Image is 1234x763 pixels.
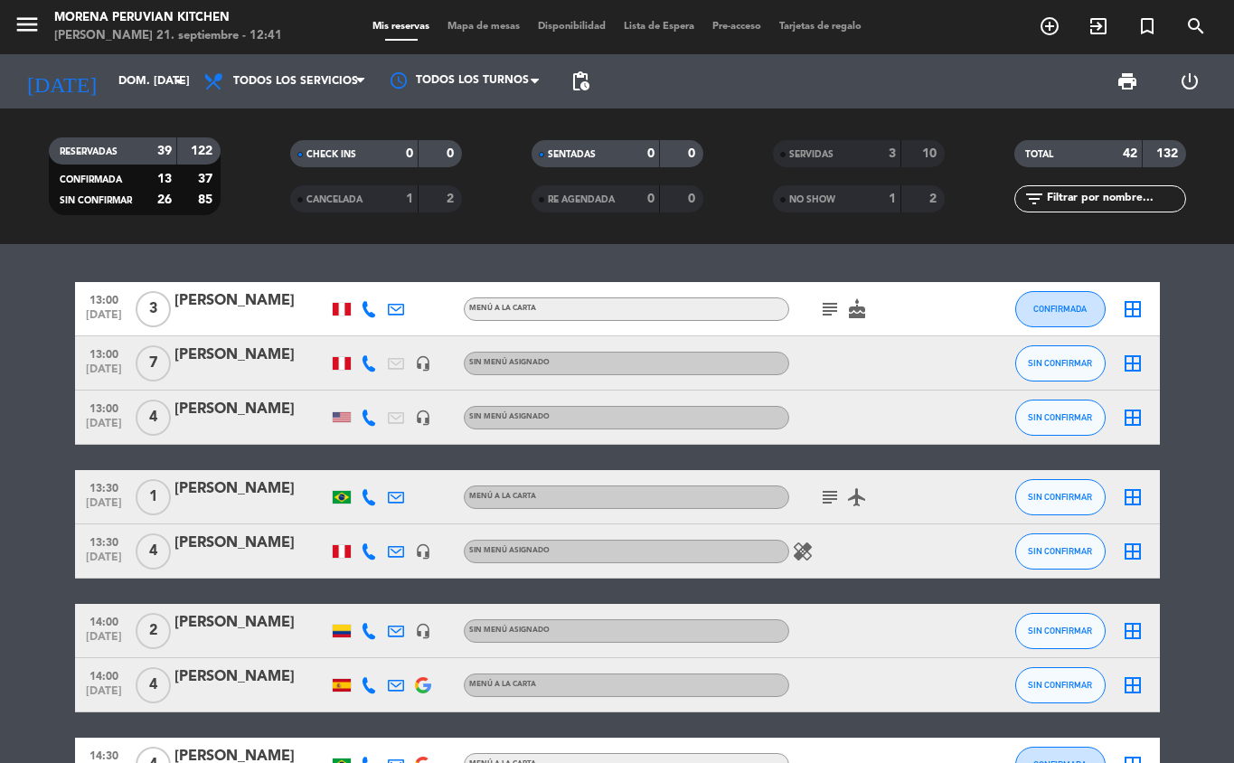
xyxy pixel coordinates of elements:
[647,147,655,160] strong: 0
[1088,15,1109,37] i: exit_to_app
[789,195,835,204] span: NO SHOW
[1015,613,1106,649] button: SIN CONFIRMAR
[570,71,591,92] span: pending_actions
[792,541,814,562] i: healing
[922,147,940,160] strong: 10
[306,195,363,204] span: CANCELADA
[1028,358,1092,368] span: SIN CONFIRMAR
[157,193,172,206] strong: 26
[174,665,328,689] div: [PERSON_NAME]
[60,147,118,156] span: RESERVADAS
[81,531,127,551] span: 13:30
[415,355,431,372] i: headset_mic
[1179,71,1201,92] i: power_settings_new
[1136,15,1158,37] i: turned_in_not
[929,193,940,205] strong: 2
[54,27,282,45] div: [PERSON_NAME] 21. septiembre - 12:41
[81,476,127,497] span: 13:30
[1015,291,1106,327] button: CONFIRMADA
[1015,667,1106,703] button: SIN CONFIRMAR
[81,551,127,572] span: [DATE]
[81,685,127,706] span: [DATE]
[1015,479,1106,515] button: SIN CONFIRMAR
[688,193,699,205] strong: 0
[174,532,328,555] div: [PERSON_NAME]
[1122,353,1144,374] i: border_all
[469,493,536,500] span: MENÚ A LA CARTA
[548,195,615,204] span: RE AGENDADA
[889,147,896,160] strong: 3
[1015,400,1106,436] button: SIN CONFIRMAR
[846,298,868,320] i: cake
[529,22,615,32] span: Disponibilidad
[363,22,438,32] span: Mis reservas
[1122,298,1144,320] i: border_all
[136,667,171,703] span: 4
[60,175,122,184] span: CONFIRMADA
[1023,188,1045,210] i: filter_list
[306,150,356,159] span: CHECK INS
[174,289,328,313] div: [PERSON_NAME]
[1028,412,1092,422] span: SIN CONFIRMAR
[789,150,834,159] span: SERVIDAS
[136,479,171,515] span: 1
[415,543,431,560] i: headset_mic
[60,196,132,205] span: SIN CONFIRMAR
[1045,189,1185,209] input: Filtrar por nombre...
[1039,15,1060,37] i: add_circle_outline
[14,11,41,44] button: menu
[548,150,596,159] span: SENTADAS
[469,305,536,312] span: MENÚ A LA CARTA
[770,22,871,32] span: Tarjetas de regalo
[54,9,282,27] div: Morena Peruvian Kitchen
[14,61,109,101] i: [DATE]
[81,309,127,330] span: [DATE]
[1122,674,1144,696] i: border_all
[1156,147,1182,160] strong: 132
[1122,407,1144,429] i: border_all
[469,681,536,688] span: MENÚ A LA CARTA
[81,497,127,518] span: [DATE]
[198,173,216,185] strong: 37
[136,400,171,436] span: 4
[1185,15,1207,37] i: search
[136,345,171,381] span: 7
[1122,620,1144,642] i: border_all
[415,677,431,693] img: google-logo.png
[1116,71,1138,92] span: print
[174,477,328,501] div: [PERSON_NAME]
[136,613,171,649] span: 2
[136,291,171,327] span: 3
[1028,492,1092,502] span: SIN CONFIRMAR
[174,611,328,635] div: [PERSON_NAME]
[81,418,127,438] span: [DATE]
[1025,150,1053,159] span: TOTAL
[168,71,190,92] i: arrow_drop_down
[1033,304,1087,314] span: CONFIRMADA
[191,145,216,157] strong: 122
[81,610,127,631] span: 14:00
[415,623,431,639] i: headset_mic
[81,631,127,652] span: [DATE]
[615,22,703,32] span: Lista de Espera
[81,363,127,384] span: [DATE]
[1028,680,1092,690] span: SIN CONFIRMAR
[647,193,655,205] strong: 0
[469,359,550,366] span: Sin menú asignado
[415,410,431,426] i: headset_mic
[469,547,550,554] span: Sin menú asignado
[406,193,413,205] strong: 1
[157,173,172,185] strong: 13
[157,145,172,157] strong: 39
[1015,345,1106,381] button: SIN CONFIRMAR
[819,298,841,320] i: subject
[174,398,328,421] div: [PERSON_NAME]
[1123,147,1137,160] strong: 42
[174,344,328,367] div: [PERSON_NAME]
[688,147,699,160] strong: 0
[1122,541,1144,562] i: border_all
[819,486,841,508] i: subject
[1028,546,1092,556] span: SIN CONFIRMAR
[1122,486,1144,508] i: border_all
[1028,626,1092,636] span: SIN CONFIRMAR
